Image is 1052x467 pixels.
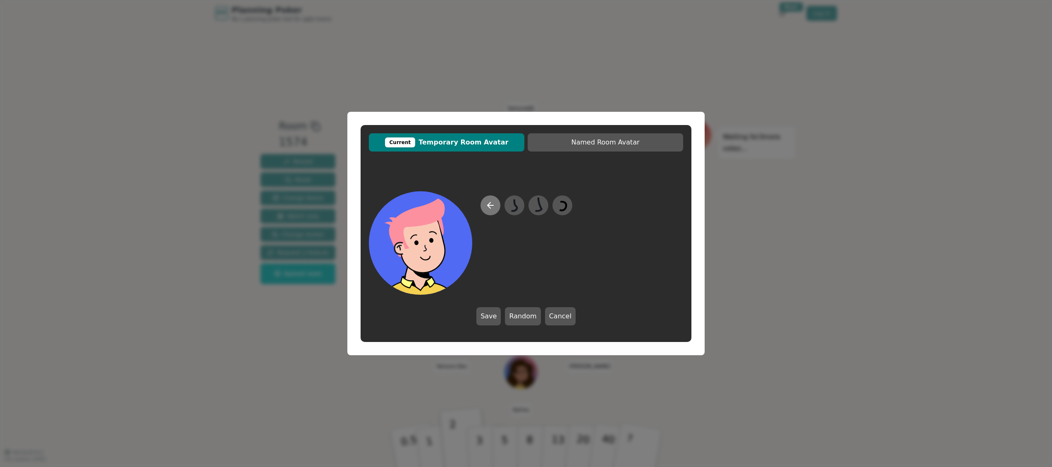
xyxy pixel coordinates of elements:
[476,307,501,325] button: Save
[532,137,679,147] span: Named Room Avatar
[369,133,524,152] button: CurrentTemporary Room Avatar
[545,307,576,325] button: Cancel
[385,137,416,147] div: Current
[373,137,520,147] span: Temporary Room Avatar
[505,307,540,325] button: Random
[528,133,683,152] button: Named Room Avatar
